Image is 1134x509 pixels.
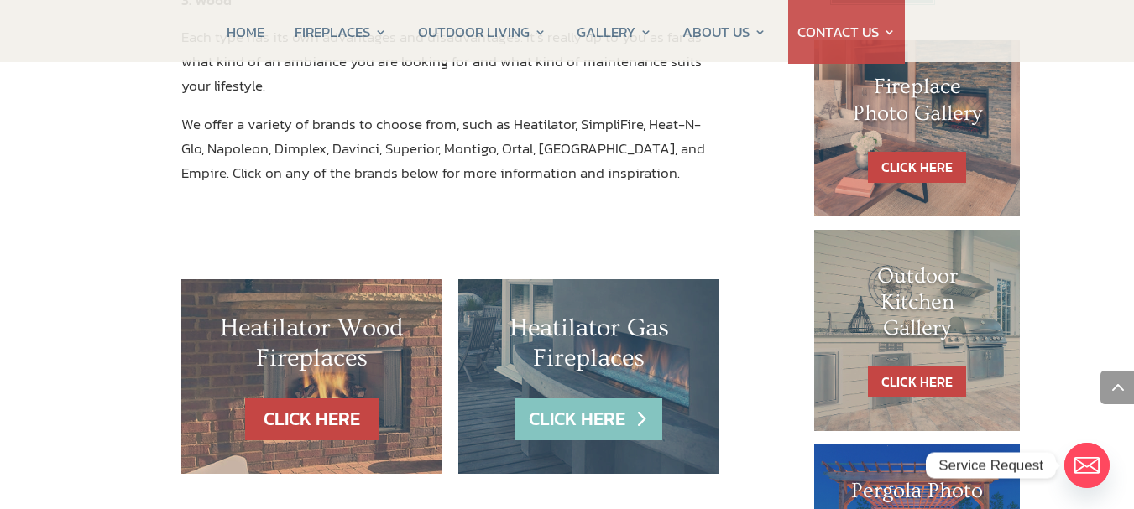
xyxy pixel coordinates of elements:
h1: Outdoor Kitchen Gallery [848,263,987,351]
a: CLICK HERE [868,366,966,397]
h2: Heatilator Wood Fireplaces [215,313,409,382]
h2: Heatilator Gas Fireplaces [492,313,686,382]
p: Each type has its own advantages and disadvantages. It’s really up to you as far as what kind of ... [181,25,720,112]
a: CLICK HERE [515,398,661,441]
a: CLICK HERE [245,398,379,441]
a: Email [1064,443,1110,488]
p: We offer a variety of brands to choose from, such as Heatilator, SimpliFire, Heat-N-Glo, Napoleon... [181,112,720,200]
h1: Fireplace Photo Gallery [848,74,987,134]
a: CLICK HERE [868,152,966,183]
